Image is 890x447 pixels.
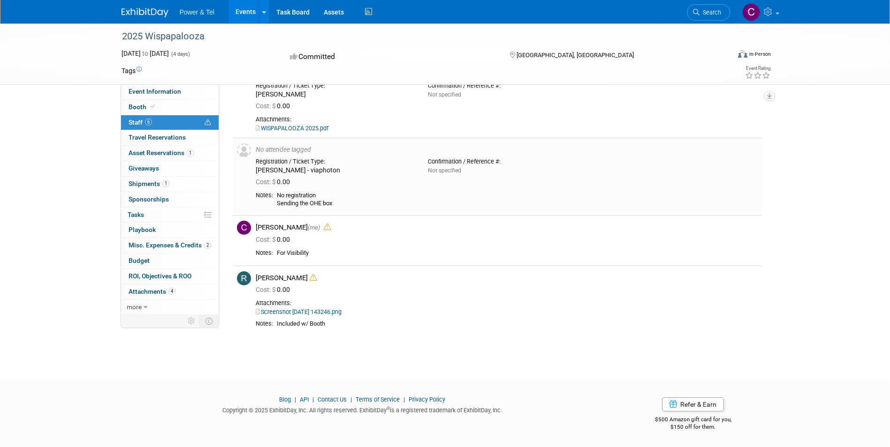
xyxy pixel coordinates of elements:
[145,119,152,126] span: 6
[428,158,586,165] div: Confirmation / Reference #:
[141,50,150,57] span: to
[180,8,214,16] span: Power & Tel
[129,180,169,187] span: Shipments
[205,119,211,127] span: Potential Scheduling Conflict -- at least one attendee is tagged in another overlapping event.
[121,253,219,268] a: Budget
[121,208,219,223] a: Tasks
[237,271,251,285] img: R.jpg
[409,396,445,403] a: Privacy Policy
[119,28,716,45] div: 2025 Wispapalooza
[183,315,200,327] td: Personalize Event Tab Strip
[129,119,152,126] span: Staff
[129,241,211,249] span: Misc. Expenses & Credits
[129,288,175,295] span: Attachments
[256,274,758,283] div: [PERSON_NAME]
[187,149,194,156] span: 1
[121,146,219,161] a: Asset Reservations1
[308,224,320,231] span: (me)
[121,84,219,99] a: Event Information
[122,404,604,415] div: Copyright © 2025 ExhibitDay, Inc. All rights reserved. ExhibitDay is a registered trademark of Ex...
[277,320,758,328] div: Included w/ Booth
[121,100,219,115] a: Booth
[256,158,414,165] div: Registration / Ticket Type:
[256,82,414,89] div: Registration / Ticket Type:
[129,134,186,141] span: Travel Reservations
[256,90,414,99] div: [PERSON_NAME]
[428,167,461,174] span: Not specified
[324,223,331,231] i: Double-book Warning!
[129,149,194,156] span: Asset Reservations
[237,143,251,157] img: Unassigned-User-Icon.png
[129,272,191,280] span: ROI, Objectives & ROO
[121,161,219,176] a: Giveaways
[256,102,294,110] span: 0.00
[256,223,758,232] div: [PERSON_NAME]
[738,50,747,58] img: Format-Inperson.png
[700,9,721,16] span: Search
[256,102,277,110] span: Cost: $
[742,3,760,21] img: Chad Smith
[256,286,277,293] span: Cost: $
[292,396,298,403] span: |
[256,192,273,199] div: Notes:
[356,396,400,403] a: Terms of Service
[256,286,294,293] span: 0.00
[310,274,317,281] i: Double-book Warning!
[256,178,294,186] span: 0.00
[129,195,169,203] span: Sponsorships
[256,249,273,257] div: Notes:
[687,4,730,21] a: Search
[121,223,219,238] a: Playbook
[204,242,211,249] span: 2
[428,82,586,89] div: Confirmation / Reference #:
[348,396,354,403] span: |
[256,320,273,328] div: Notes:
[121,177,219,192] a: Shipments1
[199,315,219,327] td: Toggle Event Tabs
[387,406,390,411] sup: ®
[749,51,771,58] div: In-Person
[168,288,175,295] span: 4
[121,238,219,253] a: Misc. Expenses & Credits2
[745,66,770,71] div: Event Rating
[662,397,724,411] a: Refer & Earn
[122,66,142,75] td: Tags
[318,396,347,403] a: Contact Us
[256,236,277,243] span: Cost: $
[277,192,758,207] div: No registration Sending the OHE box
[517,52,634,59] span: [GEOGRAPHIC_DATA], [GEOGRAPHIC_DATA]
[121,115,219,130] a: Staff6
[310,396,316,403] span: |
[277,249,758,257] div: For Visibility
[121,284,219,299] a: Attachments4
[256,116,758,123] div: Attachments:
[617,423,769,431] div: $150 off for them.
[287,49,494,65] div: Committed
[162,180,169,187] span: 1
[237,221,251,235] img: C.jpg
[121,130,219,145] a: Travel Reservations
[121,269,219,284] a: ROI, Objectives & ROO
[129,257,150,264] span: Budget
[300,396,309,403] a: API
[401,396,407,403] span: |
[256,166,414,175] div: [PERSON_NAME] - viaphoton
[128,211,144,218] span: Tasks
[256,299,758,307] div: Attachments:
[617,410,769,431] div: $500 Amazon gift card for you,
[129,164,159,172] span: Giveaways
[122,50,169,57] span: [DATE] [DATE]
[428,91,461,98] span: Not specified
[127,303,142,311] span: more
[129,88,181,95] span: Event Information
[129,226,156,233] span: Playbook
[122,8,168,17] img: ExhibitDay
[121,300,219,315] a: more
[256,236,294,243] span: 0.00
[256,178,277,186] span: Cost: $
[279,396,291,403] a: Blog
[256,308,342,315] a: Screenshot [DATE] 143246.png
[129,103,157,111] span: Booth
[121,192,219,207] a: Sponsorships
[170,51,190,57] span: (4 days)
